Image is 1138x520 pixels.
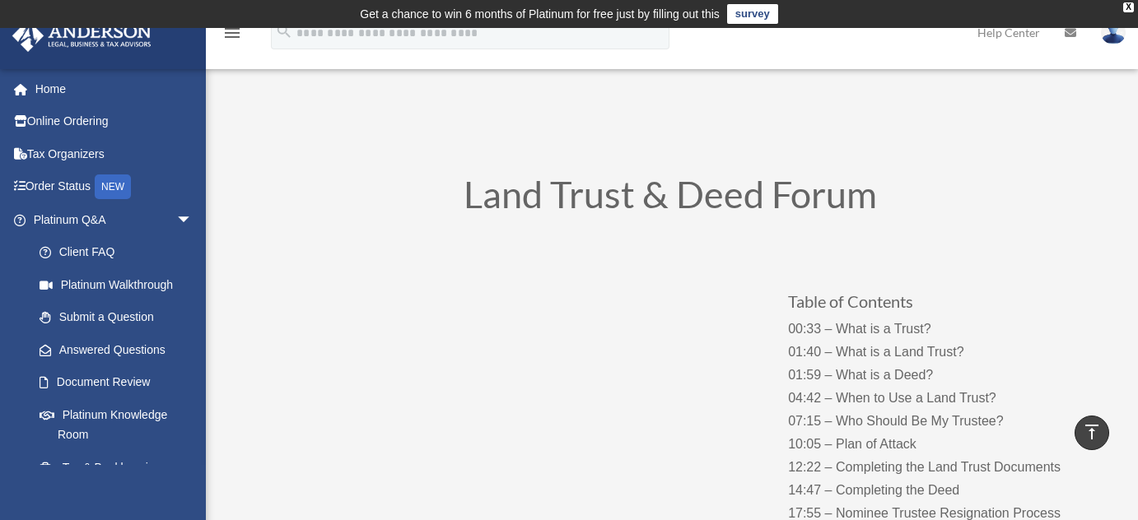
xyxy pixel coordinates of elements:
[12,137,217,170] a: Tax Organizers
[23,268,217,301] a: Platinum Walkthrough
[360,4,720,24] div: Get a chance to win 6 months of Platinum for free just by filling out this
[12,203,217,236] a: Platinum Q&Aarrow_drop_down
[23,451,217,504] a: Tax & Bookkeeping Packages
[176,203,209,237] span: arrow_drop_down
[23,236,217,269] a: Client FAQ
[95,174,131,199] div: NEW
[12,72,217,105] a: Home
[23,301,217,334] a: Submit a Question
[727,4,778,24] a: survey
[12,105,217,138] a: Online Ordering
[788,293,1113,318] h3: Table of Contents
[23,366,217,399] a: Document Review
[222,23,242,43] i: menu
[23,333,217,366] a: Answered Questions
[1101,21,1126,44] img: User Pic
[275,22,293,40] i: search
[1075,416,1109,450] a: vertical_align_top
[12,170,217,204] a: Order StatusNEW
[222,29,242,43] a: menu
[226,176,1115,221] h1: Land Trust & Deed Forum
[7,20,156,52] img: Anderson Advisors Platinum Portal
[1123,2,1134,12] div: close
[1082,422,1102,442] i: vertical_align_top
[23,398,217,451] a: Platinum Knowledge Room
